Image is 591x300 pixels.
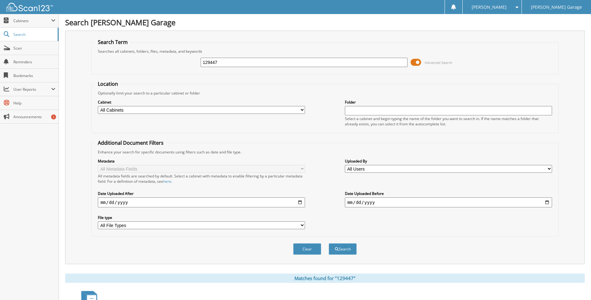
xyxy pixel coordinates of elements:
[345,158,552,164] label: Uploaded By
[13,87,51,92] span: User Reports
[293,243,321,255] button: Clear
[95,49,555,54] div: Searches all cabinets, folders, files, metadata, and keywords
[531,5,582,9] span: [PERSON_NAME] Garage
[13,100,55,106] span: Help
[13,46,55,51] span: Scan
[98,191,305,196] label: Date Uploaded After
[329,243,357,255] button: Search
[13,32,55,37] span: Search
[13,114,55,119] span: Announcements
[6,3,53,11] img: scan123-logo-white.svg
[95,139,167,146] legend: Additional Document Filters
[345,197,552,207] input: end
[98,197,305,207] input: start
[345,116,552,127] div: Select a cabinet and begin typing the name of the folder you want to search in. If the name match...
[163,179,171,184] a: here
[95,90,555,96] div: Optionally limit your search to a particular cabinet or folder
[98,158,305,164] label: Metadata
[95,39,131,46] legend: Search Term
[95,80,121,87] legend: Location
[65,17,585,27] h1: Search [PERSON_NAME] Garage
[65,273,585,283] div: Matches found for "129447"
[345,191,552,196] label: Date Uploaded Before
[13,59,55,65] span: Reminders
[13,18,51,23] span: Cabinets
[472,5,507,9] span: [PERSON_NAME]
[51,114,56,119] div: 1
[13,73,55,78] span: Bookmarks
[95,149,555,155] div: Enhance your search for specific documents using filters such as date and file type.
[98,215,305,220] label: File type
[98,173,305,184] div: All metadata fields are searched by default. Select a cabinet with metadata to enable filtering b...
[98,99,305,105] label: Cabinet
[345,99,552,105] label: Folder
[425,60,452,65] span: Advanced Search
